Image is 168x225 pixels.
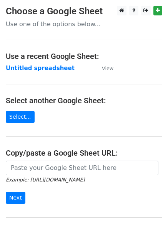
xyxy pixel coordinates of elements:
[6,6,162,17] h3: Choose a Google Sheet
[102,65,113,71] small: View
[6,148,162,158] h4: Copy/paste a Google Sheet URL:
[6,96,162,105] h4: Select another Google Sheet:
[6,111,35,123] a: Select...
[6,52,162,61] h4: Use a recent Google Sheet:
[94,65,113,72] a: View
[6,65,75,72] a: Untitled spreadsheet
[6,177,85,183] small: Example: [URL][DOMAIN_NAME]
[6,20,162,28] p: Use one of the options below...
[6,161,158,175] input: Paste your Google Sheet URL here
[6,192,25,204] input: Next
